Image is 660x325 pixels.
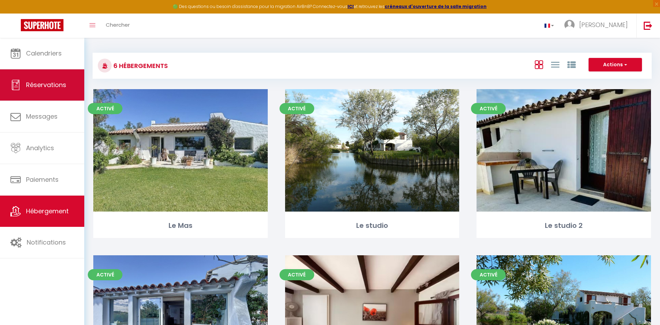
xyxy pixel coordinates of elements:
img: ... [564,20,575,30]
a: Vue en Liste [551,59,559,70]
button: Actions [589,58,642,72]
span: Activé [280,269,314,280]
span: Messages [26,112,58,121]
span: [PERSON_NAME] [579,20,628,29]
div: Le Mas [93,220,268,231]
span: Notifications [27,238,66,247]
span: Activé [88,269,122,280]
span: Hébergement [26,207,69,215]
span: Réservations [26,80,66,89]
span: Analytics [26,144,54,152]
a: ICI [348,3,354,9]
div: Le studio [285,220,460,231]
a: créneaux d'ouverture de la salle migration [385,3,487,9]
span: Chercher [106,21,130,28]
span: Activé [280,103,314,114]
a: Chercher [101,14,135,38]
span: Calendriers [26,49,62,58]
span: Paiements [26,175,59,184]
button: Ouvrir le widget de chat LiveChat [6,3,26,24]
img: Super Booking [21,19,63,31]
img: logout [644,21,652,30]
a: Vue en Box [535,59,543,70]
a: Vue par Groupe [567,59,576,70]
span: Activé [88,103,122,114]
span: Activé [471,103,506,114]
a: ... [PERSON_NAME] [559,14,636,38]
h3: 6 Hébergements [112,58,168,74]
span: Activé [471,269,506,280]
div: Le studio 2 [477,220,651,231]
